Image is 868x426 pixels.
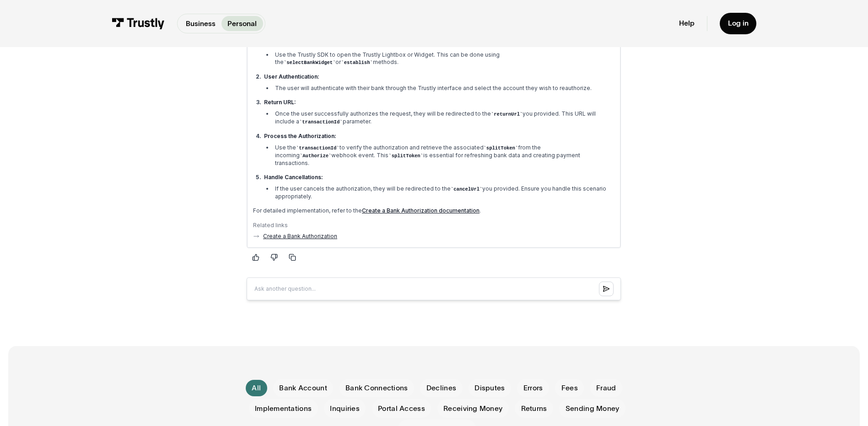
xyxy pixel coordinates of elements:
img: Trustly Logo [112,18,165,29]
span: Declines [426,383,456,393]
code: transactionId [60,205,103,211]
a: Create a Bank Authorization documentation [123,293,240,300]
span: Fees [561,383,578,393]
span: Implementations [255,404,312,414]
input: Question box [7,363,382,386]
a: Personal [221,16,263,31]
a: Log in [720,13,757,34]
strong: Handle Cancellations: [25,260,84,266]
code: cancelUrl [211,272,243,278]
li: Once the user successfully authorizes the request, they will be redirected to the you provided. T... [34,196,376,212]
span: Fraud [596,383,616,393]
span: Receiving Money [443,404,502,414]
code: selectBankWidget [44,146,96,151]
span: Bank Account [279,383,327,393]
strong: User Authentication: [25,159,80,166]
p: For detailed implementation, refer to the . [14,293,375,300]
li: The user will authenticate with their bank through the Trustly interface and select the account t... [34,170,376,178]
p: Business [186,18,216,29]
code: Authorize [60,239,92,245]
a: Business [179,16,221,31]
span: Returns [521,404,547,414]
li: Use the Trustly SDK to open the Trustly Lightbox or Widget. This can be done using the or methods. [34,137,376,152]
a: Create a Bank Authorization [24,319,98,326]
code: splitToken [149,239,184,245]
p: To reauthorize a bank account with Trustly, you will need to follow the process of creating a new... [14,97,375,119]
span: Bank Connections [345,383,408,393]
a: Help [679,19,695,28]
code: establish [102,146,133,151]
p: Personal [227,18,257,29]
li: If the user cancels the authorization, they will be redirected to the you provided. Ensure you ha... [34,271,376,286]
strong: Process the Authorization: [25,218,97,225]
a: All [246,380,267,396]
span: Errors [523,383,543,393]
span: Portal Access [378,404,425,414]
button: Submit question [360,367,374,382]
div: Related links [14,308,375,315]
code: returnUrl [252,197,283,203]
p: Reauthorizing a bank account [291,68,370,75]
span: Sending Money [566,404,620,414]
div: All [252,383,261,393]
span: Inquiries [330,404,360,414]
div: Log in [728,19,749,28]
li: Use the to verify the authorization and retrieve the associated from the incoming webhook event. ... [34,230,376,253]
strong: Return URL: [25,185,57,192]
span: Disputes [474,383,505,393]
code: splitToken [244,231,279,237]
code: transactionId [57,231,100,237]
p: Could you clarify your question about reauthorization? Are you asking about reauthorizing a payme... [14,16,375,30]
strong: Initiate the Bank Authorization Process: [25,126,131,133]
